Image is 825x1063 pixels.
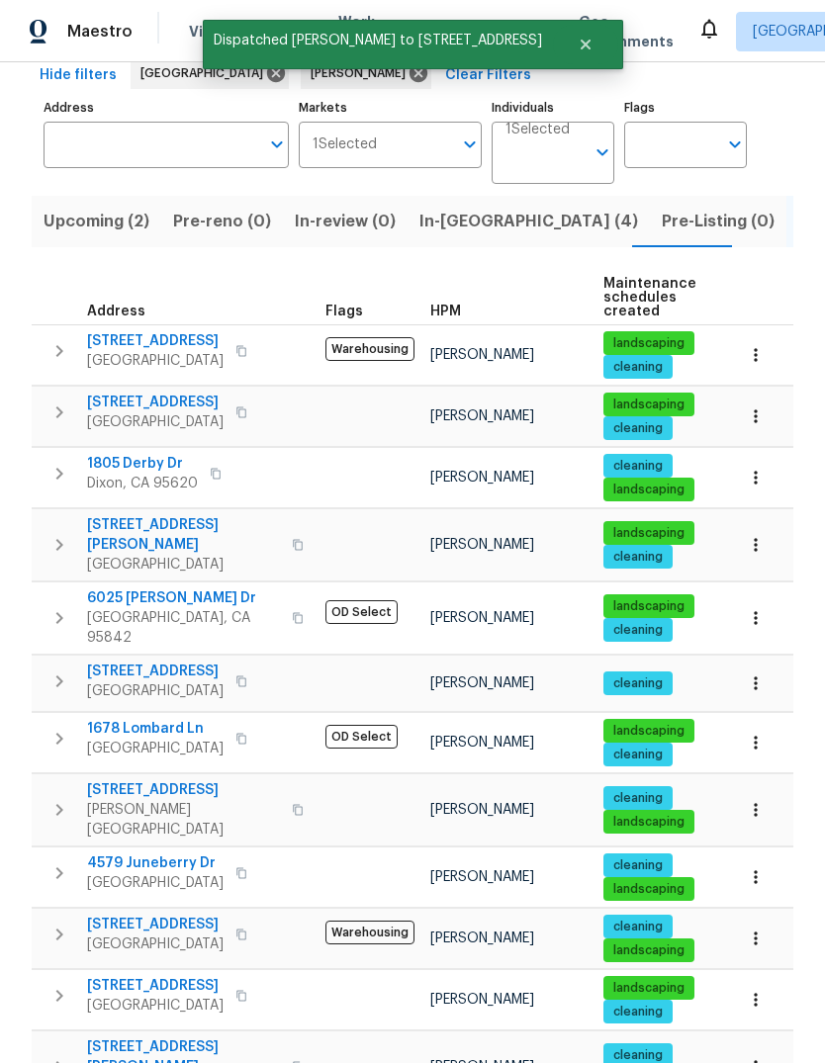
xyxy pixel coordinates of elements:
[87,412,224,432] span: [GEOGRAPHIC_DATA]
[87,800,280,840] span: [PERSON_NAME][GEOGRAPHIC_DATA]
[605,942,692,959] span: landscaping
[430,993,534,1007] span: [PERSON_NAME]
[67,22,133,42] span: Maestro
[299,102,483,114] label: Markets
[189,22,229,42] span: Visits
[721,131,749,158] button: Open
[605,790,671,807] span: cleaning
[430,870,534,884] span: [PERSON_NAME]
[87,608,280,648] span: [GEOGRAPHIC_DATA], CA 95842
[301,57,431,89] div: [PERSON_NAME]
[437,57,539,94] button: Clear Filters
[430,736,534,750] span: [PERSON_NAME]
[605,881,692,898] span: landscaping
[313,136,377,153] span: 1 Selected
[589,138,616,166] button: Open
[32,57,125,94] button: Hide filters
[87,305,145,318] span: Address
[605,1004,671,1020] span: cleaning
[87,515,280,555] span: [STREET_ADDRESS][PERSON_NAME]
[605,525,692,542] span: landscaping
[87,780,280,800] span: [STREET_ADDRESS]
[87,739,224,758] span: [GEOGRAPHIC_DATA]
[430,676,534,690] span: [PERSON_NAME]
[605,335,692,352] span: landscaping
[203,20,553,61] span: Dispatched [PERSON_NAME] to [STREET_ADDRESS]
[87,662,224,681] span: [STREET_ADDRESS]
[87,351,224,371] span: [GEOGRAPHIC_DATA]
[325,600,398,624] span: OD Select
[87,976,224,996] span: [STREET_ADDRESS]
[430,348,534,362] span: [PERSON_NAME]
[430,538,534,552] span: [PERSON_NAME]
[173,208,271,235] span: Pre-reno (0)
[430,931,534,945] span: [PERSON_NAME]
[492,102,614,114] label: Individuals
[87,681,224,701] span: [GEOGRAPHIC_DATA]
[87,474,198,493] span: Dixon, CA 95620
[311,63,413,83] span: [PERSON_NAME]
[87,915,224,934] span: [STREET_ADDRESS]
[553,25,618,64] button: Close
[44,102,289,114] label: Address
[603,277,696,318] span: Maintenance schedules created
[605,598,692,615] span: landscaping
[87,873,224,893] span: [GEOGRAPHIC_DATA]
[44,208,149,235] span: Upcoming (2)
[131,57,289,89] div: [GEOGRAPHIC_DATA]
[605,814,692,831] span: landscaping
[87,719,224,739] span: 1678 Lombard Ln
[87,588,280,608] span: 6025 [PERSON_NAME] Dr
[87,996,224,1016] span: [GEOGRAPHIC_DATA]
[87,934,224,954] span: [GEOGRAPHIC_DATA]
[624,102,747,114] label: Flags
[605,420,671,437] span: cleaning
[325,305,363,318] span: Flags
[87,454,198,474] span: 1805 Derby Dr
[430,409,534,423] span: [PERSON_NAME]
[605,622,671,639] span: cleaning
[140,63,271,83] span: [GEOGRAPHIC_DATA]
[605,857,671,874] span: cleaning
[419,208,638,235] span: In-[GEOGRAPHIC_DATA] (4)
[338,12,389,51] span: Work Orders
[605,675,671,692] span: cleaning
[605,747,671,763] span: cleaning
[605,359,671,376] span: cleaning
[430,803,534,817] span: [PERSON_NAME]
[605,549,671,566] span: cleaning
[325,337,414,361] span: Warehousing
[263,131,291,158] button: Open
[505,122,570,138] span: 1 Selected
[325,725,398,749] span: OD Select
[605,482,692,498] span: landscaping
[605,919,671,935] span: cleaning
[430,305,461,318] span: HPM
[325,921,414,944] span: Warehousing
[662,208,775,235] span: Pre-Listing (0)
[605,458,671,475] span: cleaning
[40,63,117,88] span: Hide filters
[87,853,224,873] span: 4579 Juneberry Dr
[295,208,396,235] span: In-review (0)
[605,980,692,997] span: landscaping
[87,331,224,351] span: [STREET_ADDRESS]
[430,471,534,485] span: [PERSON_NAME]
[579,12,674,51] span: Geo Assignments
[445,63,531,88] span: Clear Filters
[430,611,534,625] span: [PERSON_NAME]
[87,393,224,412] span: [STREET_ADDRESS]
[456,131,484,158] button: Open
[605,723,692,740] span: landscaping
[605,397,692,413] span: landscaping
[87,555,280,575] span: [GEOGRAPHIC_DATA]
